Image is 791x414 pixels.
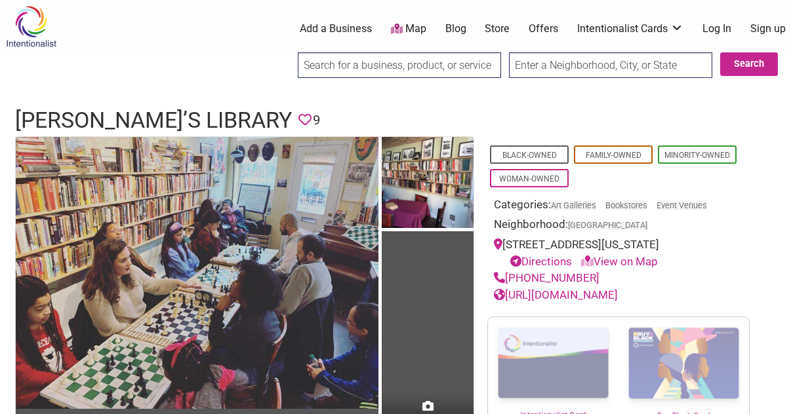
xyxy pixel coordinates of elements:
a: Log In [702,22,731,36]
a: Store [485,22,510,36]
button: Search [720,52,778,76]
img: Buy Black Card [619,317,749,410]
a: Woman-Owned [499,174,559,183]
a: [URL][DOMAIN_NAME] [494,288,618,301]
a: Bookstores [605,200,647,210]
a: Event Venues [657,200,707,210]
h1: [PERSON_NAME]’s Library [15,105,292,136]
a: Directions [510,255,572,268]
a: Art Galleries [551,200,596,210]
a: Sign up [750,22,786,36]
a: Minority-Owned [664,151,730,160]
img: Intentionalist Card [488,317,619,409]
a: Black-Owned [502,151,557,160]
input: Enter a Neighborhood, City, or State [509,52,712,78]
a: Blog [445,22,466,36]
a: Add a Business [300,22,372,36]
a: Family-Owned [586,151,641,160]
div: Categories: [494,197,743,217]
a: Map [391,22,426,37]
a: [PHONE_NUMBER] [494,271,599,284]
input: Search for a business, product, or service [298,52,501,78]
span: 9 [313,110,320,130]
div: [STREET_ADDRESS][US_STATE] [494,236,743,270]
span: [GEOGRAPHIC_DATA] [568,221,647,230]
div: Neighborhood: [494,216,743,236]
a: Offers [529,22,558,36]
a: View on Map [581,255,658,268]
a: Intentionalist Cards [577,22,683,36]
